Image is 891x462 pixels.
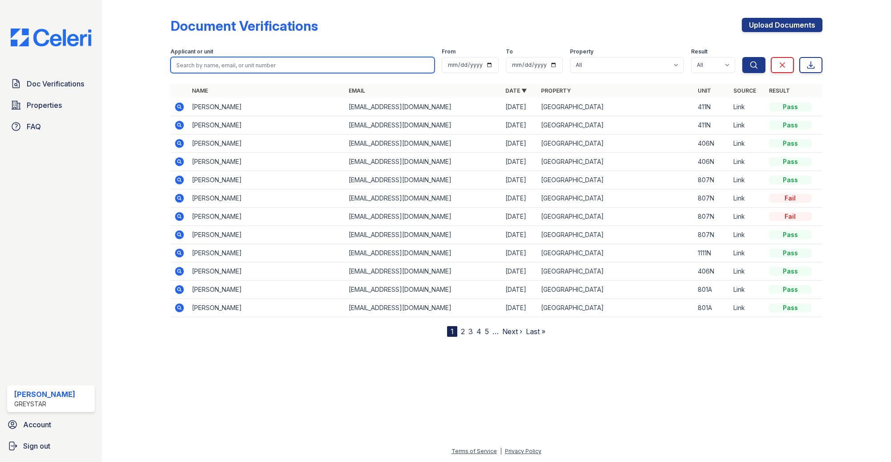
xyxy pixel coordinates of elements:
td: Link [730,135,765,153]
div: Document Verifications [171,18,318,34]
td: [DATE] [502,153,537,171]
a: Account [4,416,98,433]
td: [EMAIL_ADDRESS][DOMAIN_NAME] [345,135,502,153]
td: [PERSON_NAME] [188,171,345,189]
td: [PERSON_NAME] [188,153,345,171]
div: Pass [769,249,812,258]
td: [EMAIL_ADDRESS][DOMAIN_NAME] [345,226,502,244]
td: [DATE] [502,281,537,299]
span: FAQ [27,121,41,132]
a: Last » [526,327,545,336]
td: [GEOGRAPHIC_DATA] [537,281,694,299]
td: [GEOGRAPHIC_DATA] [537,262,694,281]
div: Greystar [14,400,75,409]
td: [DATE] [502,226,537,244]
td: [GEOGRAPHIC_DATA] [537,244,694,262]
a: 3 [468,327,473,336]
td: [EMAIL_ADDRESS][DOMAIN_NAME] [345,153,502,171]
div: Pass [769,267,812,276]
td: [EMAIL_ADDRESS][DOMAIN_NAME] [345,262,502,281]
td: [EMAIL_ADDRESS][DOMAIN_NAME] [345,189,502,208]
div: Pass [769,121,812,130]
td: [GEOGRAPHIC_DATA] [537,116,694,135]
a: Privacy Policy [505,448,541,454]
div: 1 [447,326,457,337]
span: Account [23,419,51,430]
td: 807N [694,171,730,189]
td: 807N [694,189,730,208]
a: Next › [502,327,522,336]
td: 406N [694,262,730,281]
a: Property [541,87,571,94]
a: 5 [485,327,489,336]
a: Unit [698,87,711,94]
div: Fail [769,212,812,221]
td: Link [730,244,765,262]
img: CE_Logo_Blue-a8612792a0a2168367f1c8372b55b34899dd931a85d93a1a3d3e32e68fde9ad4.png [4,29,98,46]
td: Link [730,171,765,189]
td: Link [730,262,765,281]
label: Result [691,48,708,55]
a: Result [769,87,790,94]
td: [DATE] [502,189,537,208]
a: 4 [476,327,481,336]
td: 1111N [694,244,730,262]
td: Link [730,281,765,299]
a: Source [733,87,756,94]
td: [PERSON_NAME] [188,281,345,299]
td: [EMAIL_ADDRESS][DOMAIN_NAME] [345,98,502,116]
td: [PERSON_NAME] [188,299,345,317]
td: [EMAIL_ADDRESS][DOMAIN_NAME] [345,281,502,299]
td: [PERSON_NAME] [188,98,345,116]
div: Pass [769,285,812,294]
td: [EMAIL_ADDRESS][DOMAIN_NAME] [345,299,502,317]
label: Property [570,48,594,55]
td: Link [730,299,765,317]
div: Pass [769,139,812,148]
td: Link [730,226,765,244]
td: [PERSON_NAME] [188,244,345,262]
td: 801A [694,299,730,317]
td: [GEOGRAPHIC_DATA] [537,299,694,317]
td: Link [730,208,765,226]
div: Pass [769,176,812,184]
a: Properties [7,96,95,114]
span: Doc Verifications [27,78,84,89]
td: [DATE] [502,98,537,116]
td: [DATE] [502,171,537,189]
td: 406N [694,135,730,153]
td: 807N [694,226,730,244]
td: [EMAIL_ADDRESS][DOMAIN_NAME] [345,116,502,135]
td: [DATE] [502,116,537,135]
td: [PERSON_NAME] [188,226,345,244]
td: [DATE] [502,135,537,153]
span: Properties [27,100,62,110]
td: 807N [694,208,730,226]
td: [EMAIL_ADDRESS][DOMAIN_NAME] [345,244,502,262]
span: … [492,326,499,337]
td: [GEOGRAPHIC_DATA] [537,208,694,226]
td: [PERSON_NAME] [188,135,345,153]
td: 411N [694,98,730,116]
td: [DATE] [502,244,537,262]
td: [GEOGRAPHIC_DATA] [537,171,694,189]
div: Pass [769,102,812,111]
td: [PERSON_NAME] [188,208,345,226]
span: Sign out [23,441,50,451]
a: Terms of Service [452,448,497,454]
div: Pass [769,303,812,312]
div: Pass [769,230,812,239]
a: Sign out [4,437,98,455]
a: FAQ [7,118,95,135]
label: From [442,48,456,55]
a: Date ▼ [505,87,527,94]
td: [GEOGRAPHIC_DATA] [537,135,694,153]
a: Name [192,87,208,94]
td: [PERSON_NAME] [188,116,345,135]
label: Applicant or unit [171,48,213,55]
td: 406N [694,153,730,171]
td: [GEOGRAPHIC_DATA] [537,153,694,171]
td: [PERSON_NAME] [188,262,345,281]
td: [GEOGRAPHIC_DATA] [537,189,694,208]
